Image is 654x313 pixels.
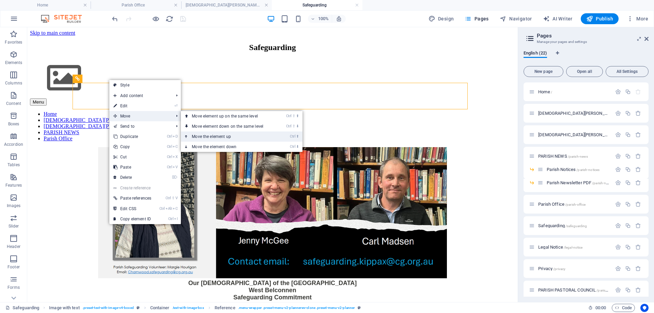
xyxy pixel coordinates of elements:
p: Boxes [8,121,19,127]
span: /parish-newsletter-pdf [592,181,626,185]
span: Move [109,111,171,121]
a: CtrlXCut [109,152,155,162]
img: Editor Logo [39,15,90,23]
div: Settings [615,153,621,159]
span: . menu-wrapper .preset-menu-v2-plannerwv-clone .preset-menu-v2-planner [238,304,355,312]
button: undo [111,15,119,23]
i: Ctrl [167,144,172,149]
span: Click to select. Double-click to edit [150,304,169,312]
i: ⬇ [296,144,299,149]
i: Ctrl [290,144,295,149]
div: Settings [615,244,621,250]
div: Remove [635,266,641,271]
button: Click here to leave preview mode and continue editing [152,15,160,23]
span: Click to select. Double-click to edit [49,304,79,312]
i: Undo: Move elements (Ctrl+Z) [111,15,119,23]
span: Navigator [500,15,532,22]
i: ⬆ [296,114,299,118]
div: PARISH NEWS/parish-news [536,154,612,158]
i: ⬆ [296,134,299,139]
i: Ctrl [167,134,172,139]
div: Remove [635,201,641,207]
a: Ctrl⇧⬇Move element down on the same level [181,121,277,131]
i: Ctrl [290,134,295,139]
i: X [173,155,177,159]
p: Columns [5,80,22,86]
div: Duplicate [625,244,631,250]
span: Click to open page [547,167,599,172]
p: Footer [7,264,20,270]
span: More [627,15,648,22]
i: D [173,134,177,139]
span: Click to select. Double-click to edit [215,304,235,312]
a: Ctrl⇧VPaste references [109,193,155,203]
i: ⇧ [292,124,295,128]
p: Header [7,244,20,249]
a: Style [109,80,181,90]
p: Images [7,203,21,208]
button: More [624,13,651,24]
span: /privacy [553,267,565,271]
div: Remove [635,167,641,172]
span: English (22) [524,49,547,59]
i: This element is a customizable preset [137,306,140,310]
div: Remove [635,110,641,116]
a: CtrlCCopy [109,142,155,152]
h3: Manage your pages and settings [537,39,635,45]
div: Parish Newsletter PDF/parish-newsletter-pdf [545,181,612,185]
button: Navigator [497,13,535,24]
div: Duplicate [625,180,631,186]
h4: [DEMOGRAPHIC_DATA][PERSON_NAME] Kippax [181,1,272,9]
p: Content [6,101,21,106]
div: Settings [615,110,621,116]
i: Ctrl [166,196,171,200]
i: I [174,217,177,221]
button: Code [612,304,635,312]
a: Ctrl⬆Move the element up [181,131,277,142]
span: /parish-pastoral-council [596,288,633,292]
i: Ctrl [286,114,292,118]
button: AI Writer [540,13,575,24]
i: V [175,196,177,200]
a: CtrlICopy element ID [109,214,155,224]
div: Settings [615,223,621,229]
i: ⌦ [172,175,177,179]
span: Design [429,15,454,22]
div: Remove [635,132,641,138]
i: Ctrl [159,206,165,211]
button: Usercentrics [640,304,649,312]
div: [DEMOGRAPHIC_DATA][PERSON_NAME] Kippax [536,111,612,115]
div: Settings [615,266,621,271]
button: Design [426,13,457,24]
div: Duplicate [625,153,631,159]
a: Send to [109,121,171,131]
button: Pages [462,13,491,24]
span: AI Writer [543,15,573,22]
i: C [173,206,177,211]
div: Settings [615,180,621,186]
i: ⇧ [172,196,175,200]
div: Settings [615,167,621,172]
div: Duplicate [625,287,631,293]
div: Duplicate [625,132,631,138]
span: Parish Office [538,202,586,207]
i: V [173,165,177,169]
span: Safeguarding [538,223,587,228]
span: Click to open page [538,266,565,271]
i: On resize automatically adjust zoom level to fit chosen device. [336,16,342,22]
i: ⏎ [174,104,177,108]
i: Reload page [166,15,173,23]
div: Settings [615,287,621,293]
p: Features [5,183,22,188]
div: Settings [615,201,621,207]
p: Accordion [4,142,23,147]
i: This element is a customizable preset [358,306,361,310]
div: Legal Notice/legal-notice [536,245,612,249]
a: Skip to main content [3,3,48,9]
div: Safeguarding/safeguarding [536,223,612,228]
div: Remove [635,244,641,250]
nav: breadcrumb [49,304,361,312]
span: Click to open page [538,154,588,159]
i: Ctrl [167,165,172,169]
a: Ctrl⇧⬆Move element up on the same level [181,111,277,121]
